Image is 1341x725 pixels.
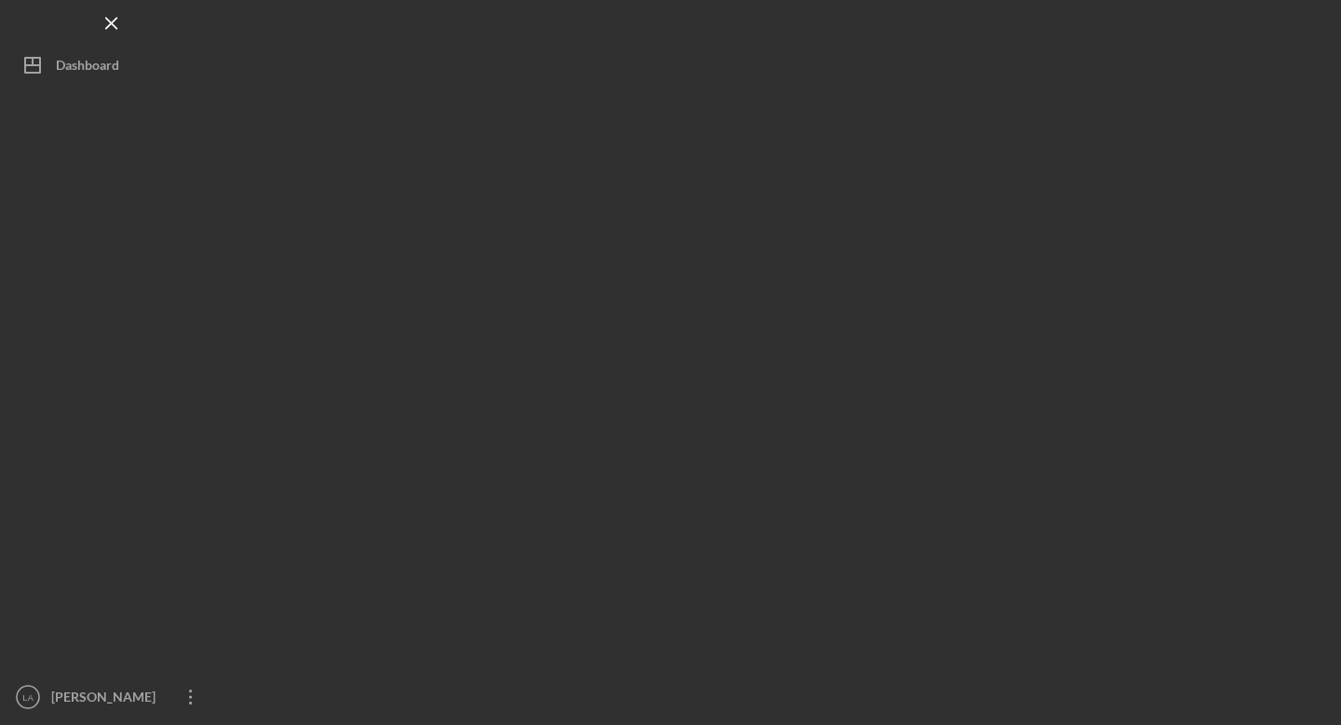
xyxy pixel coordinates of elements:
[9,678,214,716] button: LA[PERSON_NAME]
[9,47,214,84] button: Dashboard
[47,678,168,720] div: [PERSON_NAME]
[22,692,34,703] text: LA
[56,47,119,89] div: Dashboard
